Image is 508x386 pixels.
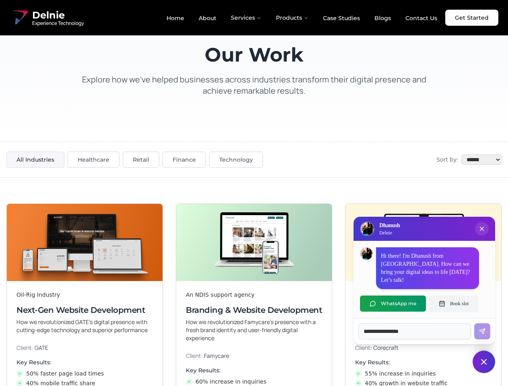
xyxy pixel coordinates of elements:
[160,11,191,25] a: Home
[7,204,162,281] img: Next-Gen Website Development
[10,8,29,27] img: Delnie Logo
[204,352,229,359] span: Famycare
[379,222,400,230] h3: Dhanush
[475,222,489,236] button: Close chat popup
[429,296,478,312] button: Book slot
[6,152,64,168] button: All Industries
[379,230,400,236] p: Delnie
[361,222,374,235] img: Delnie Logo
[224,10,268,26] button: Services
[399,11,444,25] a: Contact Us
[10,8,84,27] a: Delnie Logo Full
[473,351,495,373] button: Close chat
[186,304,322,316] h3: Branding & Website Development
[186,352,322,360] p: Client:
[160,10,444,26] nav: Main
[346,204,501,281] img: Digital & Brand Revamp
[176,204,332,281] img: Branding & Website Development
[186,378,322,386] li: 60% increase in inquiries
[436,156,458,164] span: Sort by:
[360,248,372,260] img: Dhanush
[186,291,322,299] div: An NDIS support agency
[445,10,498,26] a: Get Started
[162,152,206,168] button: Finance
[68,152,119,168] button: Healthcare
[16,344,153,352] p: Client:
[74,45,434,64] h1: Our Work
[32,20,84,27] span: Experience Technology
[192,11,223,25] a: About
[123,152,159,168] button: Retail
[269,10,315,26] button: Products
[16,318,153,334] p: How we revolutionized GATE’s digital presence with cutting-edge technology and superior performance
[186,318,322,342] p: How we revolutionized Famycare’s presence with a fresh brand identity and user-friendly digital e...
[74,74,434,96] p: Explore how we've helped businesses across industries transform their digital presence and achiev...
[355,370,492,378] li: 55% increase in inquiries
[16,358,153,366] h4: Key Results:
[317,11,366,25] a: Case Studies
[35,344,48,351] span: GATE
[186,366,322,374] h4: Key Results:
[368,11,397,25] a: Blogs
[209,152,263,168] button: Technology
[360,296,426,312] button: WhatsApp me
[32,9,84,22] span: Delnie
[16,370,153,378] li: 50% faster page load times
[381,252,474,284] p: Hi there! I'm Dhanush from [GEOGRAPHIC_DATA]. How can we bring your digital ideas to life [DATE]?...
[16,291,153,299] div: Oil-Rig Industry
[16,304,153,316] h3: Next-Gen Website Development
